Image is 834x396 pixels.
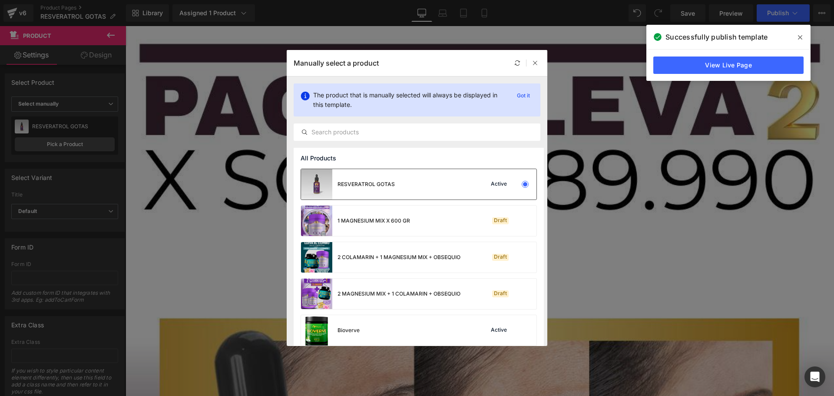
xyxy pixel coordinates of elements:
span: Add To Cart [329,230,379,240]
p: The product that is manually selected will always be displayed in this template. [313,90,506,110]
div: Draft [492,254,509,261]
div: Active [489,327,509,334]
div: Draft [492,217,509,224]
div: 1 MAGNESIUM MIX X 600 GR [338,217,410,225]
div: 2 MAGNESIUM MIX + 1 COLAMARIN + OBSEQUIO [338,290,460,298]
img: product-img [301,315,332,346]
div: Bioverve [338,326,360,334]
div: Draft [492,290,509,297]
div: Active [489,181,509,188]
img: product-img [301,206,332,236]
p: Manually select a product [294,59,379,67]
div: 2 COLAMARIN + 1 MAGNESIUM MIX + OBSEQUIO [338,253,460,261]
p: Got it [513,90,533,101]
img: product-img [301,242,332,273]
div: RESVERATROL GOTAS [338,180,395,188]
a: View Live Page [653,57,804,74]
img: product-img [301,169,332,200]
div: All Products [294,148,544,169]
input: Search products [294,127,540,137]
img: product-img [301,279,332,309]
div: Open Intercom Messenger [804,366,825,387]
button: Add To Cart [316,225,392,246]
span: Successfully publish template [665,32,768,42]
